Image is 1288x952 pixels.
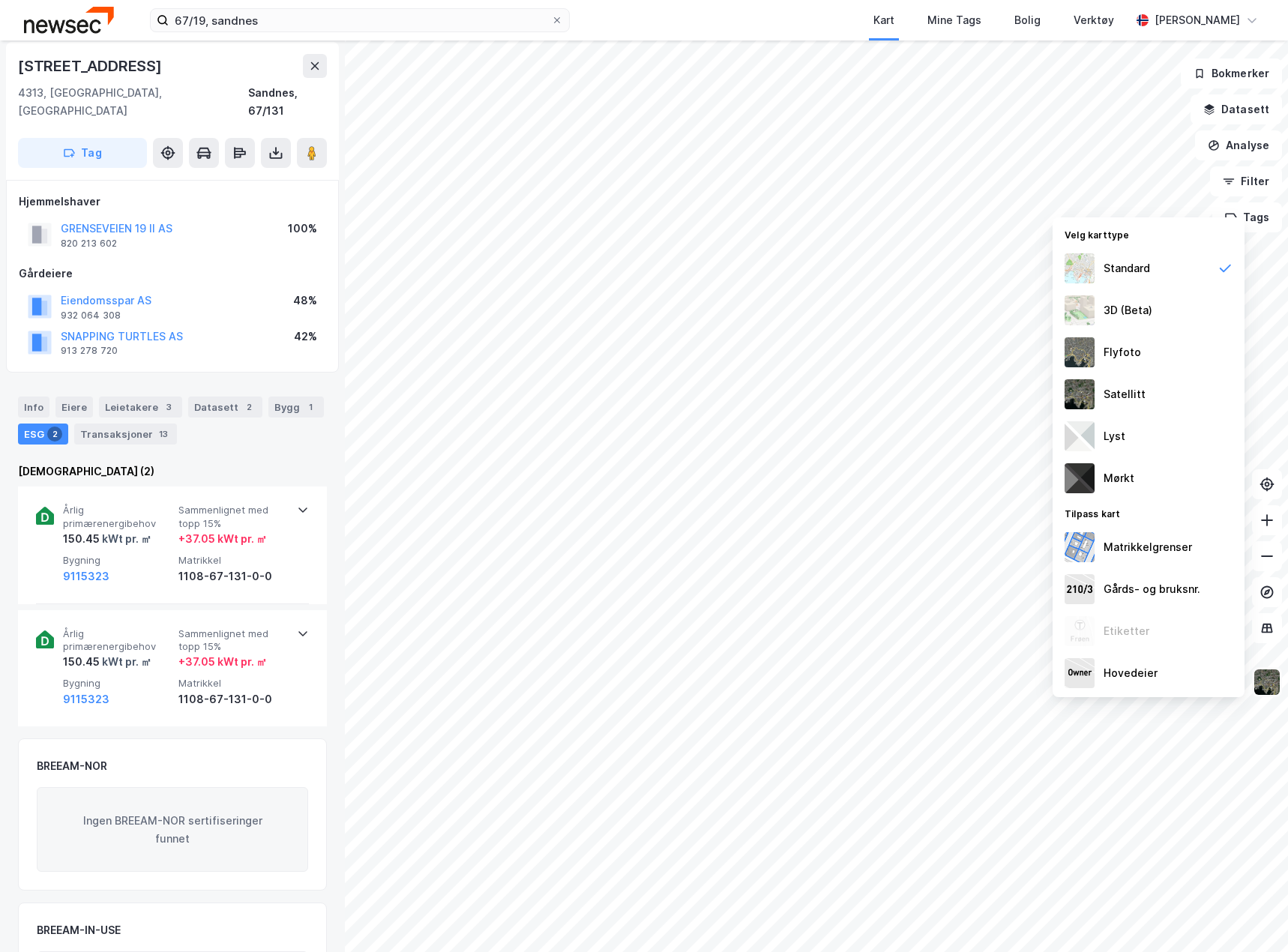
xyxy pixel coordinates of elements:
[63,653,151,671] div: 150.45
[248,84,327,120] div: Sandnes, 67/131
[1104,427,1125,445] div: Lyst
[188,397,262,418] div: Datasett
[1212,202,1282,232] button: Tags
[100,653,151,671] div: kWt pr. ㎡
[178,677,288,690] span: Matrikkel
[55,397,93,418] div: Eiere
[18,397,49,418] div: Info
[178,653,267,671] div: + 37.05 kWt pr. ㎡
[1074,11,1114,29] div: Verktøy
[1210,166,1282,196] button: Filter
[1253,668,1281,696] img: 9k=
[303,400,318,415] div: 1
[18,138,147,168] button: Tag
[1065,574,1095,604] img: cadastreKeys.547ab17ec502f5a4ef2b.jpeg
[63,504,172,530] span: Årlig primærenergibehov
[100,530,151,548] div: kWt pr. ㎡
[74,424,177,445] div: Transaksjoner
[37,787,308,873] div: Ingen BREEAM-NOR sertifiseringer funnet
[1181,58,1282,88] button: Bokmerker
[1065,295,1095,325] img: Z
[99,397,182,418] div: Leietakere
[63,690,109,708] button: 9115323
[1065,379,1095,409] img: 9k=
[1065,532,1095,562] img: cadastreBorders.cfe08de4b5ddd52a10de.jpeg
[268,397,324,418] div: Bygg
[61,345,118,357] div: 913 278 720
[63,530,151,548] div: 150.45
[37,757,107,775] div: BREEAM-NOR
[1053,220,1245,247] div: Velg karttype
[37,921,121,939] div: BREEAM-IN-USE
[63,627,172,654] span: Årlig primærenergibehov
[1213,880,1288,952] div: Kontrollprogram for chat
[288,220,317,238] div: 100%
[178,567,288,585] div: 1108-67-131-0-0
[1104,301,1152,319] div: 3D (Beta)
[156,427,171,442] div: 13
[1104,664,1158,682] div: Hovedeier
[178,690,288,708] div: 1108-67-131-0-0
[1213,880,1288,952] iframe: Chat Widget
[18,463,327,480] div: [DEMOGRAPHIC_DATA] (2)
[294,328,317,346] div: 42%
[1155,11,1240,29] div: [PERSON_NAME]
[1065,616,1095,646] img: Z
[1065,421,1095,451] img: luj3wr1y2y3+OchiMxRmMxRlscgabnMEmZ7DJGWxyBpucwSZnsMkZbHIGm5zBJmewyRlscgabnMEmZ7DJGWxyBpucwSZnsMkZ...
[18,84,248,120] div: 4313, [GEOGRAPHIC_DATA], [GEOGRAPHIC_DATA]
[63,677,172,690] span: Bygning
[178,530,267,548] div: + 37.05 kWt pr. ㎡
[47,427,62,442] div: 2
[61,238,117,250] div: 820 213 602
[19,265,326,283] div: Gårdeiere
[1191,94,1282,124] button: Datasett
[169,9,551,31] input: Søk på adresse, matrikkel, gårdeiere, leietakere eller personer
[178,627,288,654] span: Sammenlignet med topp 15%
[63,567,109,585] button: 9115323
[1053,499,1245,526] div: Tilpass kart
[1104,469,1134,487] div: Mørkt
[1065,253,1095,283] img: Z
[1014,11,1041,29] div: Bolig
[63,554,172,567] span: Bygning
[1104,622,1149,640] div: Etiketter
[24,7,114,33] img: newsec-logo.f6e21ccffca1b3a03d2d.png
[61,310,121,322] div: 932 064 308
[1065,658,1095,688] img: majorOwner.b5e170eddb5c04bfeeff.jpeg
[18,54,165,78] div: [STREET_ADDRESS]
[178,554,288,567] span: Matrikkel
[1104,385,1146,403] div: Satellitt
[1104,538,1192,556] div: Matrikkelgrenser
[1104,259,1150,277] div: Standard
[927,11,981,29] div: Mine Tags
[1195,130,1282,160] button: Analyse
[19,193,326,211] div: Hjemmelshaver
[178,504,288,530] span: Sammenlignet med topp 15%
[1104,343,1141,361] div: Flyfoto
[1104,580,1200,598] div: Gårds- og bruksnr.
[18,424,68,445] div: ESG
[161,400,176,415] div: 3
[1065,337,1095,367] img: Z
[241,400,256,415] div: 2
[1065,463,1095,493] img: nCdM7BzjoCAAAAAElFTkSuQmCC
[293,292,317,310] div: 48%
[873,11,894,29] div: Kart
